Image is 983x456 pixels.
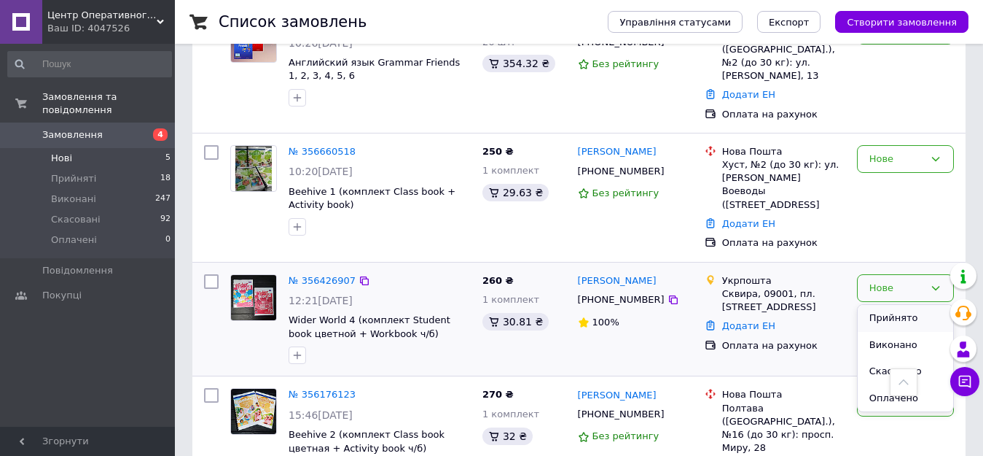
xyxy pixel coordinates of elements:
span: Управління статусами [619,17,731,28]
span: 1 комплект [482,165,539,176]
span: Створити замовлення [847,17,957,28]
span: Нові [51,152,72,165]
a: № 356426907 [289,275,356,286]
li: Виконано [858,332,953,359]
a: № 356660518 [289,146,356,157]
span: 4 [153,128,168,141]
a: Фото товару [230,388,277,435]
span: Оплачені [51,233,97,247]
a: Wider World 4 (комплект Student book цветной + Workbook ч/б) [289,314,450,339]
div: Нова Пошта [722,388,845,401]
a: Додати ЕН [722,320,775,331]
input: Пошук [7,51,172,77]
a: Створити замовлення [821,16,968,27]
span: 10:20[DATE] [289,166,353,177]
span: Експорт [769,17,810,28]
div: Оплата на рахунок [722,108,845,121]
span: 18 [160,172,171,185]
span: Замовлення та повідомлення [42,90,175,117]
a: Beehive 2 (комплект Class book цветная + Activity book ч/б) [289,429,444,454]
span: 250 ₴ [482,146,514,157]
a: Английский язык Grammar Friends 1, 2, 3, 4, 5, 6 [289,57,460,82]
div: Укрпошта [722,274,845,287]
div: Ваш ID: 4047526 [47,22,175,35]
span: Повідомлення [42,264,113,277]
span: Без рейтингу [592,430,659,441]
li: Скасовано [858,358,953,385]
div: 29.63 ₴ [482,184,549,201]
a: Фото товару [230,145,277,192]
button: Чат з покупцем [950,367,979,396]
span: Без рейтингу [592,58,659,69]
span: 1 комплект [482,294,539,305]
div: 354.32 ₴ [482,55,555,72]
span: 0 [165,233,171,247]
a: № 356176123 [289,389,356,400]
div: Звенигородка ([GEOGRAPHIC_DATA].), №2 (до 30 кг): ул. [PERSON_NAME], 13 [722,29,845,82]
button: Створити замовлення [835,11,968,33]
div: Хуст, №2 (до 30 кг): ул. [PERSON_NAME] Воеводы ([STREET_ADDRESS] [722,158,845,212]
a: Фото товару [230,274,277,321]
span: 1 комплект [482,409,539,420]
a: Beehive 1 (комплект Class book + Activity book) [289,186,455,211]
span: 270 ₴ [482,389,514,400]
span: Без рейтингу [592,188,659,198]
span: Покупці [42,289,82,302]
a: Додати ЕН [722,89,775,100]
span: 26 шт. [482,36,514,47]
a: Додати ЕН [722,218,775,229]
span: 100% [592,317,619,328]
span: Виконані [51,193,96,206]
span: Прийняті [51,172,96,185]
div: Нове [869,152,924,167]
span: 92 [160,213,171,226]
button: Управління статусами [608,11,743,33]
div: [PHONE_NUMBER] [575,290,667,309]
li: Прийнято [858,305,953,332]
div: [PHONE_NUMBER] [575,405,667,424]
div: Нове [869,281,924,296]
span: 10:26[DATE] [289,37,353,49]
span: 247 [155,193,171,206]
a: [PERSON_NAME] [578,389,657,403]
span: Центр Оперативного Друку [47,9,157,22]
div: Полтава ([GEOGRAPHIC_DATA].), №16 (до 30 кг): просп. Миру, 28 [722,402,845,455]
div: Оплата на рахунок [722,339,845,352]
div: 32 ₴ [482,428,533,445]
div: [PHONE_NUMBER] [575,162,667,181]
div: Нова Пошта [722,145,845,158]
div: Сквира, 09001, пл. [STREET_ADDRESS] [722,287,845,314]
span: 5 [165,152,171,165]
span: Замовлення [42,128,103,142]
div: 30.81 ₴ [482,313,549,331]
a: [PERSON_NAME] [578,145,657,159]
img: Фото товару [231,389,276,434]
li: Оплачено [858,385,953,412]
span: 15:46[DATE] [289,409,353,421]
button: Експорт [757,11,821,33]
h1: Список замовлень [219,13,367,31]
img: Фото товару [231,275,276,320]
a: [PERSON_NAME] [578,274,657,288]
div: Оплата на рахунок [722,236,845,250]
span: Скасовані [51,213,101,226]
span: 12:21[DATE] [289,295,353,306]
img: Фото товару [235,146,272,191]
span: 260 ₴ [482,275,514,286]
